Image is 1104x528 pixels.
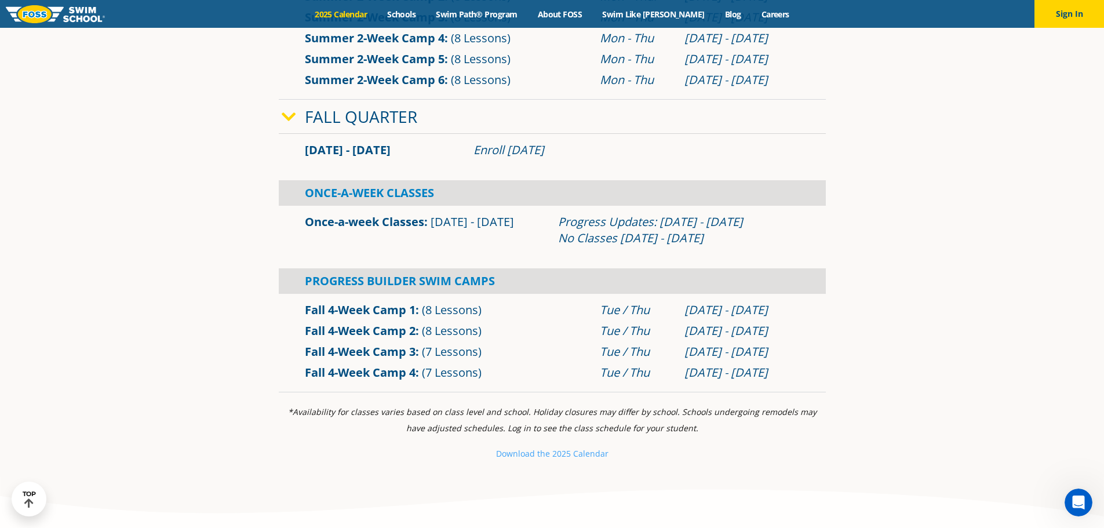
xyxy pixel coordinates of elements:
[422,323,482,338] span: (8 Lessons)
[684,51,800,67] div: [DATE] - [DATE]
[684,365,800,381] div: [DATE] - [DATE]
[305,302,416,318] a: Fall 4-Week Camp 1
[684,30,800,46] div: [DATE] - [DATE]
[545,448,609,459] small: e 2025 Calendar
[431,214,514,230] span: [DATE] - [DATE]
[684,323,800,339] div: [DATE] - [DATE]
[305,9,377,20] a: 2025 Calendar
[305,323,416,338] a: Fall 4-Week Camp 2
[600,302,673,318] div: Tue / Thu
[23,490,36,508] div: TOP
[496,448,545,459] small: Download th
[592,9,715,20] a: Swim Like [PERSON_NAME]
[279,268,826,294] div: Progress Builder Swim Camps
[305,30,444,46] a: Summer 2-Week Camp 4
[1065,489,1092,516] iframe: Intercom live chat
[600,51,673,67] div: Mon - Thu
[600,344,673,360] div: Tue / Thu
[422,344,482,359] span: (7 Lessons)
[305,344,416,359] a: Fall 4-Week Camp 3
[715,9,751,20] a: Blog
[451,51,511,67] span: (8 Lessons)
[377,9,426,20] a: Schools
[305,142,391,158] span: [DATE] - [DATE]
[558,214,800,246] div: Progress Updates: [DATE] - [DATE] No Classes [DATE] - [DATE]
[684,72,800,88] div: [DATE] - [DATE]
[422,302,482,318] span: (8 Lessons)
[305,72,444,88] a: Summer 2-Week Camp 6
[451,72,511,88] span: (8 Lessons)
[305,105,417,128] a: Fall Quarter
[451,30,511,46] span: (8 Lessons)
[305,214,424,230] a: Once-a-week Classes
[600,365,673,381] div: Tue / Thu
[305,365,416,380] a: Fall 4-Week Camp 4
[527,9,592,20] a: About FOSS
[684,344,800,360] div: [DATE] - [DATE]
[684,302,800,318] div: [DATE] - [DATE]
[279,180,826,206] div: Once-A-Week Classes
[288,406,817,434] i: *Availability for classes varies based on class level and school. Holiday closures may differ by ...
[600,30,673,46] div: Mon - Thu
[422,365,482,380] span: (7 Lessons)
[600,323,673,339] div: Tue / Thu
[751,9,799,20] a: Careers
[496,448,609,459] a: Download the 2025 Calendar
[473,142,800,158] div: Enroll [DATE]
[426,9,527,20] a: Swim Path® Program
[600,72,673,88] div: Mon - Thu
[305,51,444,67] a: Summer 2-Week Camp 5
[6,5,105,23] img: FOSS Swim School Logo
